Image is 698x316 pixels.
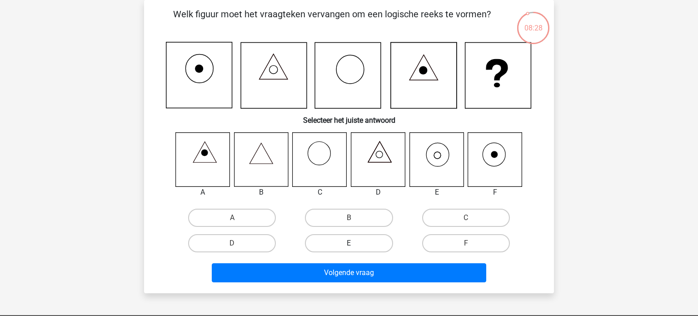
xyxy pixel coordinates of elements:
[188,234,276,252] label: D
[169,187,237,198] div: A
[305,209,393,227] label: B
[403,187,471,198] div: E
[227,187,296,198] div: B
[344,187,413,198] div: D
[422,234,510,252] label: F
[285,187,354,198] div: C
[212,263,487,282] button: Volgende vraag
[188,209,276,227] label: A
[461,187,529,198] div: F
[422,209,510,227] label: C
[305,234,393,252] label: E
[159,7,505,35] p: Welk figuur moet het vraagteken vervangen om een logische reeks te vormen?
[516,11,550,34] div: 08:28
[159,109,539,125] h6: Selecteer het juiste antwoord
